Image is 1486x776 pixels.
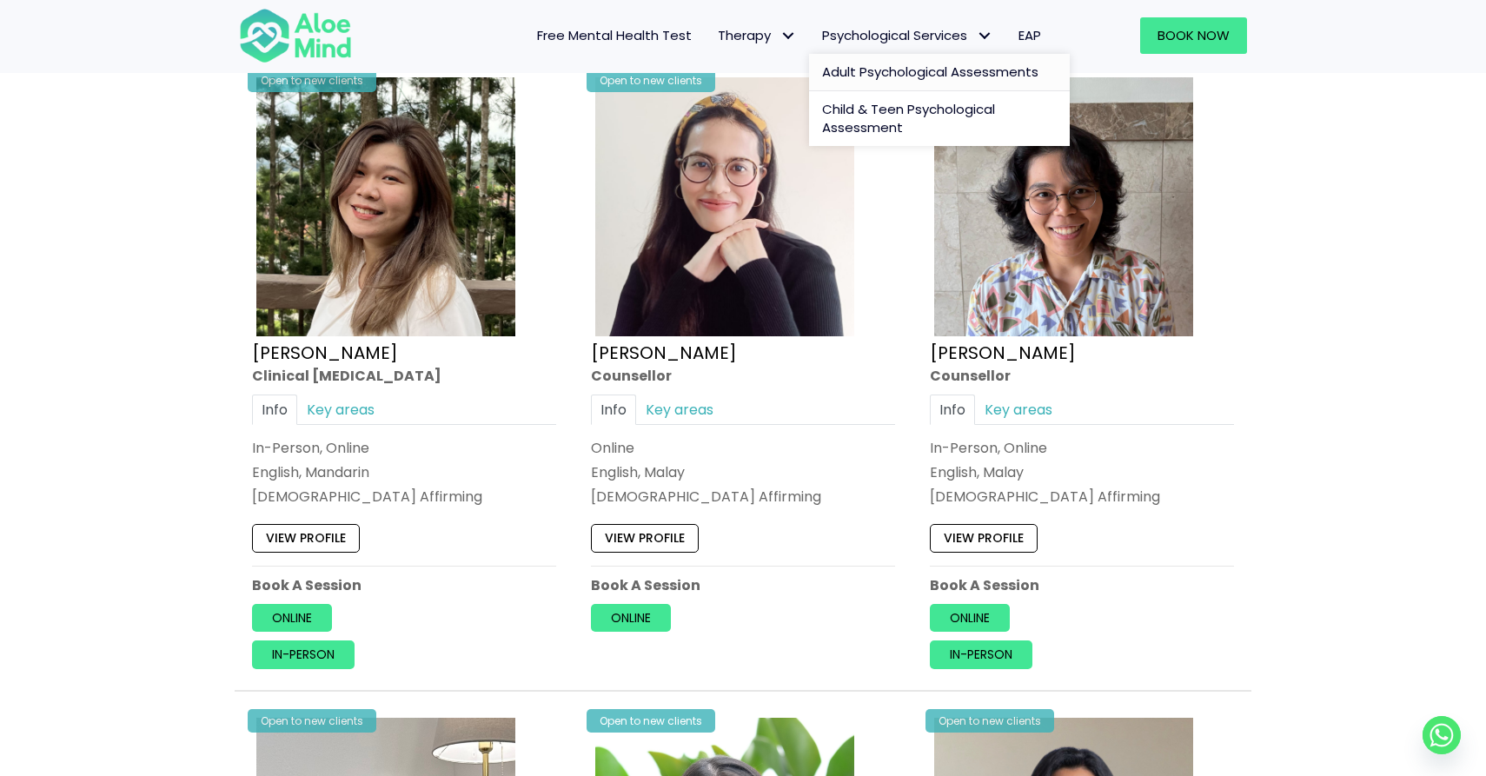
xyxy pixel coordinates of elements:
[636,395,723,425] a: Key areas
[524,17,705,54] a: Free Mental Health Test
[925,709,1054,733] div: Open to new clients
[822,26,992,44] span: Psychological Services
[591,487,895,507] div: [DEMOGRAPHIC_DATA] Affirming
[252,438,556,458] div: In-Person, Online
[930,575,1234,595] p: Book A Session
[1158,26,1230,44] span: Book Now
[809,54,1070,91] a: Adult Psychological Assessments
[587,709,715,733] div: Open to new clients
[1423,716,1461,754] a: Whatsapp
[591,395,636,425] a: Info
[248,709,376,733] div: Open to new clients
[1140,17,1247,54] a: Book Now
[930,438,1234,458] div: In-Person, Online
[591,524,699,552] a: View profile
[930,524,1038,552] a: View profile
[591,575,895,595] p: Book A Session
[930,340,1076,364] a: [PERSON_NAME]
[297,395,384,425] a: Key areas
[718,26,796,44] span: Therapy
[809,91,1070,147] a: Child & Teen Psychological Assessment
[252,395,297,425] a: Info
[252,462,556,482] p: English, Mandarin
[537,26,692,44] span: Free Mental Health Test
[930,487,1234,507] div: [DEMOGRAPHIC_DATA] Affirming
[822,100,995,137] span: Child & Teen Psychological Assessment
[1005,17,1054,54] a: EAP
[930,604,1010,632] a: Online
[809,17,1005,54] a: Psychological ServicesPsychological Services: submenu
[239,7,352,64] img: Aloe mind Logo
[930,640,1032,668] a: In-person
[252,575,556,595] p: Book A Session
[252,524,360,552] a: View profile
[591,340,737,364] a: [PERSON_NAME]
[375,17,1054,54] nav: Menu
[591,365,895,385] div: Counsellor
[595,77,854,336] img: Therapist Photo Update
[930,395,975,425] a: Info
[591,438,895,458] div: Online
[252,365,556,385] div: Clinical [MEDICAL_DATA]
[587,69,715,92] div: Open to new clients
[591,462,895,482] p: English, Malay
[591,604,671,632] a: Online
[930,365,1234,385] div: Counsellor
[775,23,800,49] span: Therapy: submenu
[934,77,1193,336] img: zafeera counsellor
[705,17,809,54] a: TherapyTherapy: submenu
[252,340,398,364] a: [PERSON_NAME]
[972,23,997,49] span: Psychological Services: submenu
[256,77,515,336] img: Kelly Clinical Psychologist
[930,462,1234,482] p: English, Malay
[252,487,556,507] div: [DEMOGRAPHIC_DATA] Affirming
[252,604,332,632] a: Online
[822,63,1038,81] span: Adult Psychological Assessments
[252,640,355,668] a: In-person
[975,395,1062,425] a: Key areas
[1018,26,1041,44] span: EAP
[248,69,376,92] div: Open to new clients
